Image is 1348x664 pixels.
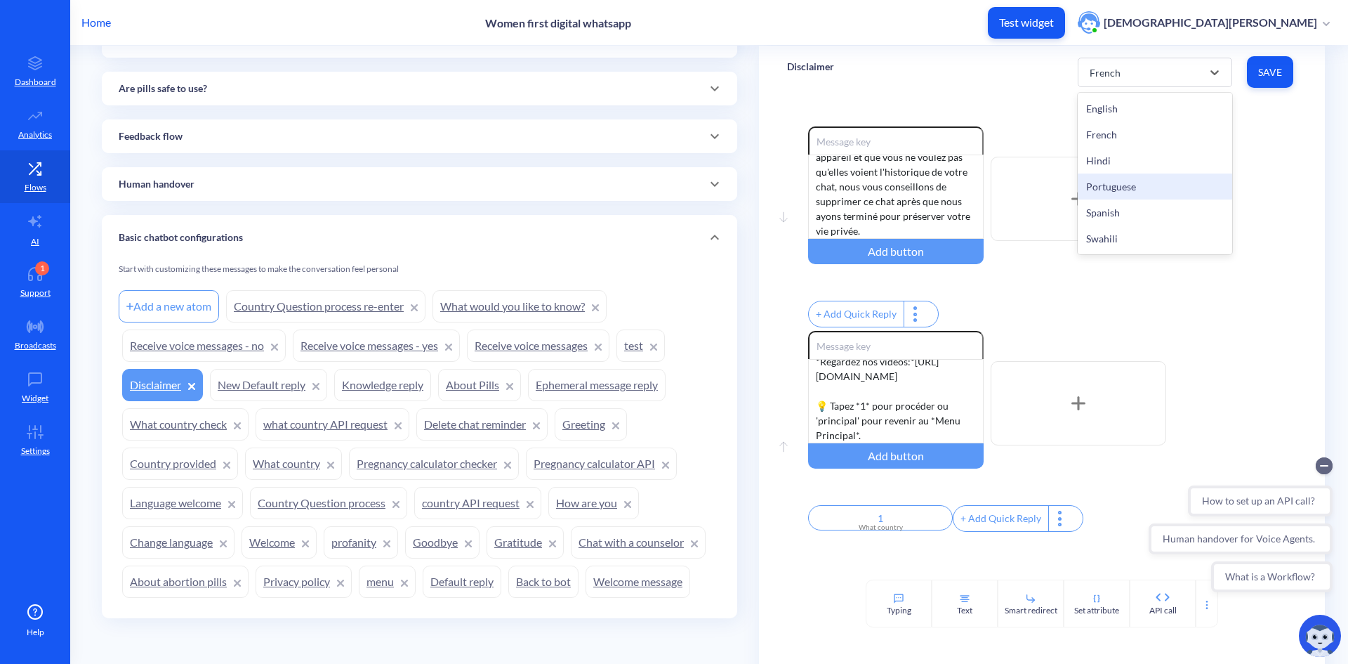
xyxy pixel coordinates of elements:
div: Smart redirect [1005,604,1057,617]
span: Help [27,626,44,639]
div: Feedback flow [102,119,737,153]
div: Typing [887,604,911,617]
a: menu [359,566,416,598]
a: Ephemeral message reply [528,369,666,401]
div: Basic chatbot configurations [102,215,737,260]
a: Goodbye [405,526,480,559]
p: Feedback flow [119,129,183,144]
p: Women first digital whatsapp [485,16,631,30]
p: Are pills safe to use? [119,82,207,96]
p: Analytics [18,129,52,141]
div: French [1090,65,1121,79]
button: user photo[DEMOGRAPHIC_DATA][PERSON_NAME] [1071,10,1337,35]
div: Human handover [102,167,737,201]
img: copilot-icon.svg [1299,615,1341,657]
button: Human handover for Voice Agents. [5,74,189,105]
div: API call [1149,604,1177,617]
a: What would you like to know? [432,290,607,323]
div: What country [817,522,944,533]
p: Support [20,287,51,299]
a: Country Question process re-enter [226,290,425,323]
a: Receive voice messages - no [122,330,286,362]
a: Change language [122,526,234,559]
a: Language welcome [122,487,243,519]
a: Privacy policy [256,566,352,598]
a: Receive voice messages [467,330,609,362]
p: Widget [22,392,48,405]
p: Basic chatbot configurations [119,230,243,245]
input: Message key [808,331,984,359]
div: Si vous vivez dans un pays où l'avortement est restreint, avant de commencer à discuter sur Whats... [808,155,984,239]
input: Message key [808,126,984,155]
p: Human handover [119,177,194,192]
p: Disclaimer [787,60,834,74]
p: Test widget [999,15,1054,30]
a: Delete chat reminder [416,408,548,441]
div: French [1078,122,1232,148]
div: Vous ne vous sentez toujours pas en sécurité ? Il est plus sûr de parler à Ally sur notre site we... [808,359,984,443]
a: Receive voice messages - yes [293,330,460,362]
div: Add button [808,239,984,264]
a: what country API request [256,408,409,441]
p: Flows [25,181,46,194]
a: Chat with a counselor [571,526,706,559]
button: Save [1247,56,1293,88]
a: country API request [414,487,541,519]
a: Welcome message [586,566,690,598]
a: Knowledge reply [334,369,431,401]
a: What country check [122,408,249,441]
a: Disclaimer [122,369,203,401]
div: English [1078,96,1232,122]
a: Gratitude [487,526,564,559]
div: Add a new atom [119,290,219,323]
div: Portuguese [1078,174,1232,200]
input: Reply title [808,505,953,530]
a: profanity [324,526,398,559]
a: How are you [548,487,639,519]
button: What is a Workflow? [67,112,189,143]
div: Start with customizing these messages to make the conversation feel personal [119,263,720,287]
div: Text [957,604,972,617]
p: Dashboard [15,76,56,89]
p: [DEMOGRAPHIC_DATA][PERSON_NAME] [1104,15,1317,30]
span: Save [1258,65,1282,79]
a: About Pills [438,369,521,401]
p: Broadcasts [15,339,56,352]
a: Country provided [122,448,238,480]
div: 1 [35,261,49,275]
a: Default reply [423,566,501,598]
div: Add button [808,443,984,469]
a: Welcome [242,526,317,559]
a: test [616,330,665,362]
div: Swahili [1078,226,1232,252]
a: Back to bot [508,566,579,598]
div: + Add Quick Reply [809,301,904,327]
div: Set attribute [1074,604,1119,617]
a: Country Question process [250,487,407,519]
a: New Default reply [210,369,327,401]
button: Test widget [988,7,1065,39]
div: Hindi [1078,148,1232,174]
div: Are pills safe to use? [102,72,737,105]
a: Pregnancy calculator API [526,448,677,480]
p: Home [81,14,111,31]
a: Greeting [555,408,627,441]
div: Spanish [1078,200,1232,226]
p: Settings [21,445,50,457]
a: Pregnancy calculator checker [349,448,519,480]
button: Collapse conversation starters [172,8,189,25]
div: + Add Quick Reply [953,506,1048,531]
button: How to set up an API call? [44,37,189,67]
a: What country [245,448,342,480]
img: user photo [1078,11,1100,34]
p: AI [31,235,39,248]
a: About abortion pills [122,566,249,598]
